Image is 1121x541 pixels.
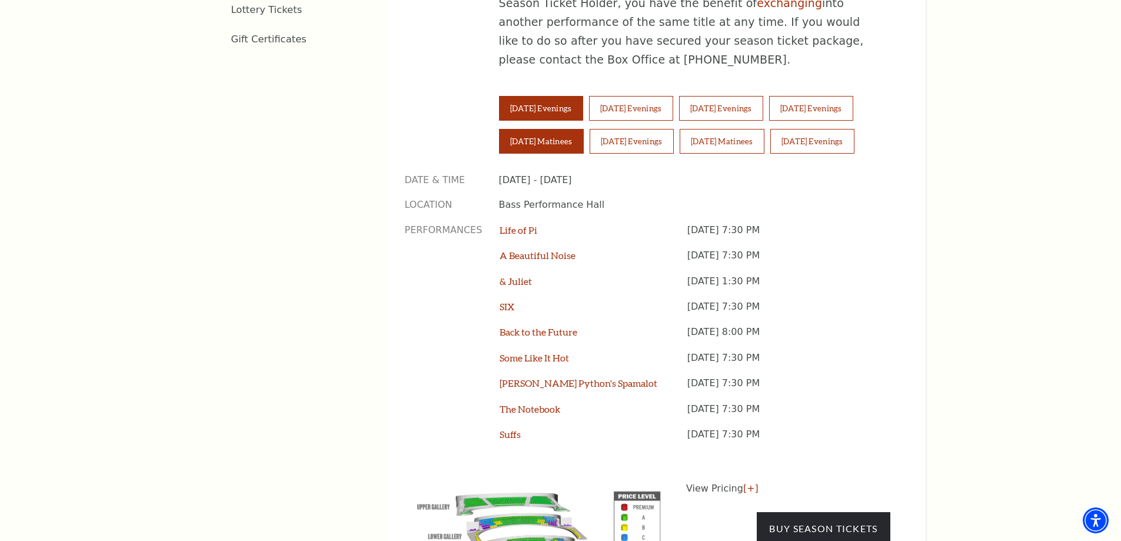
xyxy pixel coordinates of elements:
[500,352,569,363] a: Some Like It Hot
[499,198,890,211] p: Bass Performance Hall
[680,129,764,154] button: [DATE] Matinees
[500,301,514,312] a: SIX
[687,300,890,326] p: [DATE] 7:30 PM
[499,174,890,187] p: [DATE] - [DATE]
[589,96,673,121] button: [DATE] Evenings
[500,429,521,440] a: Suffs
[687,224,890,249] p: [DATE] 7:30 PM
[770,129,854,154] button: [DATE] Evenings
[231,34,307,45] a: Gift Certificates
[500,250,576,261] a: A Beautiful Noise
[405,224,483,454] p: Performances
[679,96,763,121] button: [DATE] Evenings
[687,351,890,377] p: [DATE] 7:30 PM
[686,482,890,496] p: View Pricing
[500,276,532,287] a: & Juliet
[500,224,537,235] a: Life of Pi
[687,403,890,428] p: [DATE] 7:30 PM
[687,326,890,351] p: [DATE] 8:00 PM
[687,428,890,453] p: [DATE] 7:30 PM
[687,377,890,402] p: [DATE] 7:30 PM
[231,4,302,15] a: Lottery Tickets
[743,483,759,494] a: [+]
[1083,507,1109,533] div: Accessibility Menu
[687,275,890,300] p: [DATE] 1:30 PM
[500,403,560,414] a: The Notebook
[405,174,481,187] p: Date & Time
[405,198,481,211] p: Location
[590,129,674,154] button: [DATE] Evenings
[500,377,657,389] a: [PERSON_NAME] Python's Spamalot
[769,96,853,121] button: [DATE] Evenings
[499,129,584,154] button: [DATE] Matinees
[499,96,583,121] button: [DATE] Evenings
[687,249,890,274] p: [DATE] 7:30 PM
[500,326,577,337] a: Back to the Future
